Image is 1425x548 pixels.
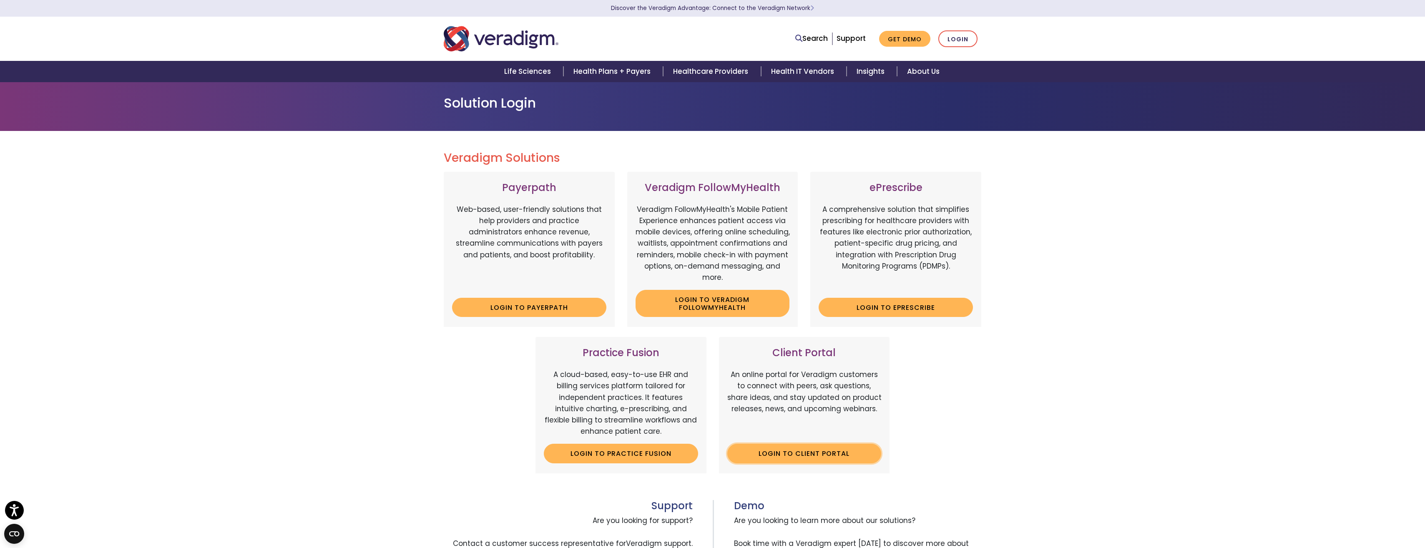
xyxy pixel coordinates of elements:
[938,30,978,48] a: Login
[819,298,973,317] a: Login to ePrescribe
[452,204,606,292] p: Web-based, user-friendly solutions that help providers and practice administrators enhance revenu...
[819,204,973,292] p: A comprehensive solution that simplifies prescribing for healthcare providers with features like ...
[444,151,982,165] h2: Veradigm Solutions
[444,25,558,53] img: Veradigm logo
[636,204,790,283] p: Veradigm FollowMyHealth's Mobile Patient Experience enhances patient access via mobile devices, o...
[734,500,982,512] h3: Demo
[444,95,982,111] h1: Solution Login
[444,500,693,512] h3: Support
[4,524,24,544] button: Open CMP widget
[727,444,882,463] a: Login to Client Portal
[837,33,866,43] a: Support
[897,61,950,82] a: About Us
[879,31,930,47] a: Get Demo
[727,347,882,359] h3: Client Portal
[636,290,790,317] a: Login to Veradigm FollowMyHealth
[544,369,698,437] p: A cloud-based, easy-to-use EHR and billing services platform tailored for independent practices. ...
[452,298,606,317] a: Login to Payerpath
[819,182,973,194] h3: ePrescribe
[847,61,897,82] a: Insights
[795,33,828,44] a: Search
[452,182,606,194] h3: Payerpath
[1265,488,1415,538] iframe: Drift Chat Widget
[563,61,663,82] a: Health Plans + Payers
[544,347,698,359] h3: Practice Fusion
[663,61,761,82] a: Healthcare Providers
[544,444,698,463] a: Login to Practice Fusion
[636,182,790,194] h3: Veradigm FollowMyHealth
[761,61,847,82] a: Health IT Vendors
[727,369,882,437] p: An online portal for Veradigm customers to connect with peers, ask questions, share ideas, and st...
[611,4,814,12] a: Discover the Veradigm Advantage: Connect to the Veradigm NetworkLearn More
[810,4,814,12] span: Learn More
[494,61,563,82] a: Life Sciences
